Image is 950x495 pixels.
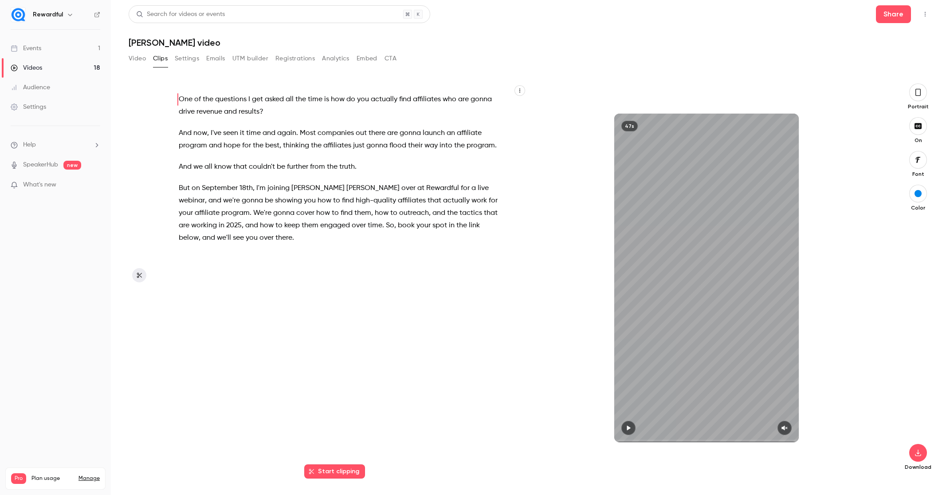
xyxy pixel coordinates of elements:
[484,207,498,219] span: that
[401,182,416,194] span: over
[224,139,240,152] span: hope
[217,232,231,244] span: we'll
[398,219,415,232] span: book
[357,93,369,106] span: you
[242,139,251,152] span: for
[129,51,146,66] button: Video
[277,161,285,173] span: be
[467,139,495,152] span: program
[267,182,290,194] span: joining
[295,93,306,106] span: the
[253,207,271,219] span: We're
[375,207,389,219] span: how
[11,473,26,484] span: Pro
[196,106,222,118] span: revenue
[302,219,318,232] span: them
[311,139,322,152] span: the
[136,10,225,19] div: Search for videos or events
[356,194,396,207] span: high-quality
[304,464,365,479] button: Start clipping
[356,127,367,139] span: out
[233,232,244,244] span: see
[331,93,345,106] span: how
[199,232,200,244] span: ,
[202,182,238,194] span: September
[371,93,397,106] span: actually
[90,181,100,189] iframe: Noticeable Trigger
[387,127,398,139] span: are
[342,194,354,207] span: find
[249,161,275,173] span: couldn't
[253,182,255,194] span: ,
[63,161,81,170] span: new
[426,182,459,194] span: Rewardful
[399,93,411,106] span: find
[275,194,302,207] span: showing
[219,219,224,232] span: in
[211,127,221,139] span: I've
[250,207,251,219] span: .
[179,139,207,152] span: program
[259,232,274,244] span: over
[918,7,932,21] button: Top Bar Actions
[204,161,212,173] span: all
[232,51,268,66] button: UTM builder
[179,182,190,194] span: But
[260,219,274,232] span: how
[179,219,189,232] span: are
[390,207,397,219] span: to
[308,93,322,106] span: time
[447,207,458,219] span: the
[191,219,217,232] span: working
[357,51,377,66] button: Embed
[324,93,329,106] span: is
[263,127,275,139] span: and
[408,139,423,152] span: their
[248,93,250,106] span: I
[413,93,441,106] span: affiliates
[904,103,932,110] p: Portrait
[202,232,215,244] span: and
[346,93,355,106] span: do
[353,139,365,152] span: just
[193,127,207,139] span: now
[316,207,330,219] span: how
[239,106,259,118] span: results
[382,219,384,232] span: .
[458,93,469,106] span: are
[461,182,470,194] span: for
[443,194,470,207] span: actually
[449,219,455,232] span: in
[226,219,242,232] span: 2025
[333,194,340,207] span: to
[31,475,73,482] span: Plan usage
[320,219,350,232] span: engaged
[327,161,338,173] span: the
[443,93,456,106] span: who
[447,127,455,139] span: an
[904,170,932,178] p: Font
[256,182,266,194] span: I'm
[424,139,438,152] span: way
[246,232,258,244] span: you
[371,207,373,219] span: ,
[273,207,294,219] span: gonna
[291,182,345,194] span: [PERSON_NAME]
[416,219,431,232] span: your
[471,194,487,207] span: work
[385,51,396,66] button: CTA
[246,127,261,139] span: time
[417,182,424,194] span: at
[179,232,199,244] span: below
[242,194,263,207] span: gonna
[457,127,482,139] span: affiliate
[209,139,222,152] span: and
[179,161,192,173] span: And
[332,207,339,219] span: to
[423,127,445,139] span: launch
[283,139,309,152] span: thinking
[205,194,207,207] span: ,
[203,93,213,106] span: the
[275,51,315,66] button: Registrations
[11,63,42,72] div: Videos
